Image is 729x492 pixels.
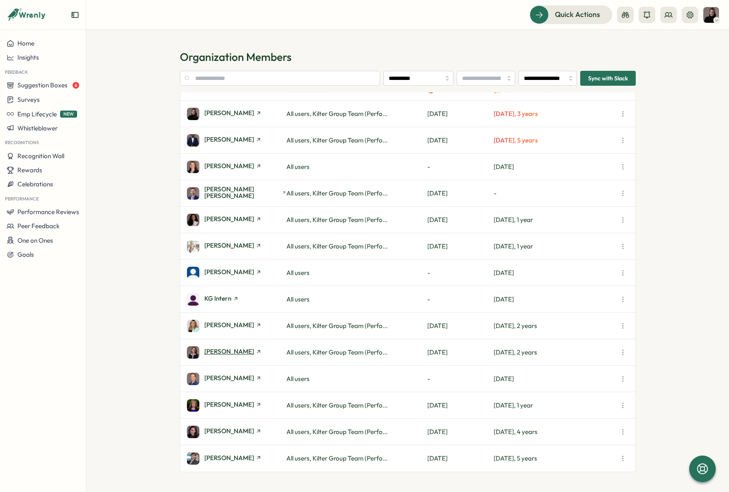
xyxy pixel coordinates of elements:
[187,240,199,253] img: Jennifer Ziesk
[17,152,64,160] span: Recognition Wall
[427,162,494,171] p: -
[427,242,494,251] p: [DATE]
[204,322,254,328] span: [PERSON_NAME]
[494,295,617,304] p: [DATE]
[187,373,286,385] a: Peter Egolf[PERSON_NAME]
[17,110,57,118] span: Emp Lifecycle
[204,455,254,461] span: [PERSON_NAME]
[286,189,388,197] span: All users, Kilter Group Team (Perfo...
[187,214,286,226] a: Jasmine Miller[PERSON_NAME]
[17,96,40,104] span: Surveys
[187,426,286,438] a: Tiffany Brewster[PERSON_NAME]
[17,180,53,188] span: Celebrations
[187,187,199,200] img: Dyer McCabe
[427,189,494,198] p: [DATE]
[73,82,79,89] span: 6
[286,375,310,383] span: All users
[17,53,39,61] span: Insights
[494,321,617,330] p: [DATE], 2 years
[286,295,310,303] span: All users
[286,401,388,409] span: All users, Kilter Group Team (Perfo...
[17,81,68,89] span: Suggestion Boxes
[187,346,286,359] a: Natalia Maselli[PERSON_NAME]
[204,216,254,222] span: [PERSON_NAME]
[17,222,60,230] span: Peer Feedback
[187,134,199,147] img: Bobby Stroud
[187,134,286,147] a: Bobby Stroud[PERSON_NAME]
[187,267,286,279] a: Kaylee Glidden[PERSON_NAME]
[187,320,199,332] img: Lucy Curiel
[187,452,199,465] img: William Austin
[427,215,494,224] p: [DATE]
[187,161,286,173] a: Christina White[PERSON_NAME]
[286,242,388,250] span: All users, Kilter Group Team (Perfo...
[286,163,310,171] span: All users
[286,454,388,462] span: All users, Kilter Group Team (Perfo...
[427,374,494,383] p: -
[286,110,388,118] span: All users, Kilter Group Team (Perfo...
[187,320,286,332] a: Lucy Curiel[PERSON_NAME]
[427,268,494,277] p: -
[204,242,254,248] span: [PERSON_NAME]
[494,454,617,463] p: [DATE], 5 years
[286,136,388,144] span: All users, Kilter Group Team (Perfo...
[494,215,617,224] p: [DATE], 1 year
[204,401,254,408] span: [PERSON_NAME]
[494,109,617,118] p: [DATE], 3 years
[286,216,388,224] span: All users, Kilter Group Team (Perfo...
[187,108,286,120] a: Andrea V. Farruggio[PERSON_NAME]
[286,348,388,356] span: All users, Kilter Group Team (Perfo...
[286,269,310,277] span: All users
[427,427,494,437] p: [DATE]
[204,375,254,381] span: [PERSON_NAME]
[180,50,636,64] h1: Organization Members
[494,189,617,198] p: -
[530,5,612,24] button: Quick Actions
[17,251,34,258] span: Goals
[187,346,199,359] img: Natalia Maselli
[17,236,53,244] span: One on Ones
[427,136,494,145] p: [DATE]
[187,452,286,465] a: William Austin[PERSON_NAME]
[17,208,79,216] span: Performance Reviews
[580,71,636,86] button: Sync with Slack
[204,295,231,301] span: KG Intern
[17,39,34,47] span: Home
[187,293,199,306] img: KG Intern
[187,399,199,412] img: Stephanie Holston
[187,373,199,385] img: Peter Egolf
[494,374,617,383] p: [DATE]
[204,110,254,116] span: [PERSON_NAME]
[427,348,494,357] p: [DATE]
[204,136,254,142] span: [PERSON_NAME]
[187,399,286,412] a: Stephanie Holston[PERSON_NAME]
[494,242,617,251] p: [DATE], 1 year
[204,163,254,169] span: [PERSON_NAME]
[427,321,494,330] p: [DATE]
[187,426,199,438] img: Tiffany Brewster
[204,348,254,355] span: [PERSON_NAME]
[494,136,617,145] p: [DATE], 5 years
[494,162,617,171] p: [DATE]
[204,269,254,275] span: [PERSON_NAME]
[555,9,600,20] span: Quick Actions
[60,111,77,118] span: NEW
[187,186,286,200] a: Dyer McCabe[PERSON_NAME] [PERSON_NAME]
[187,267,199,279] img: Kaylee Glidden
[286,322,388,330] span: All users, Kilter Group Team (Perfo...
[588,71,628,85] span: Sync with Slack
[494,427,617,437] p: [DATE], 4 years
[71,11,79,19] button: Expand sidebar
[17,124,58,132] span: Whistleblower
[187,161,199,173] img: Christina White
[427,295,494,304] p: -
[204,186,280,199] span: [PERSON_NAME] [PERSON_NAME]
[427,109,494,118] p: [DATE]
[703,7,719,23] img: Andrea V. Farruggio
[187,214,199,226] img: Jasmine Miller
[494,348,617,357] p: [DATE], 2 years
[286,428,388,436] span: All users, Kilter Group Team (Perfo...
[204,428,254,434] span: [PERSON_NAME]
[17,166,42,174] span: Rewards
